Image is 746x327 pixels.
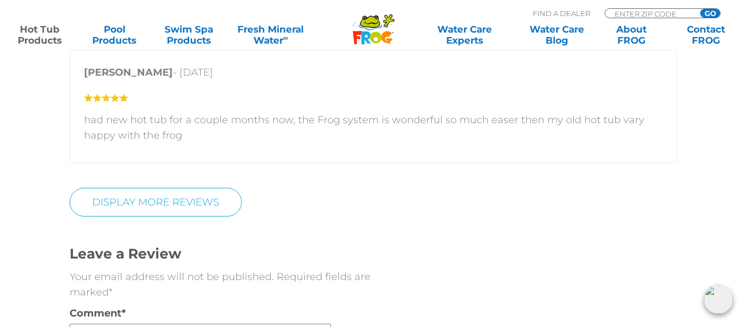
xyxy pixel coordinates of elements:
p: Find A Dealer [533,8,590,18]
h3: Leave a Review [70,244,373,263]
a: Water CareBlog [528,24,586,46]
sup: ∞ [283,34,288,42]
a: ContactFROG [677,24,735,46]
p: had new hot tub for a couple months now, the Frog system is wonderful so much easer then my old h... [84,112,663,143]
a: Display More Reviews [70,188,242,217]
p: - [DATE] [84,65,663,86]
a: PoolProducts [86,24,144,46]
img: openIcon [704,285,733,314]
input: Zip Code Form [613,9,688,18]
a: Fresh MineralWater∞ [235,24,307,46]
input: GO [700,9,720,18]
a: Swim SpaProducts [160,24,218,46]
label: Comment [70,305,149,321]
strong: [PERSON_NAME] [84,66,173,78]
a: Water CareExperts [417,24,511,46]
span: Your email address will not be published. [70,271,274,283]
a: AboutFROG [602,24,660,46]
a: Hot TubProducts [11,24,69,46]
